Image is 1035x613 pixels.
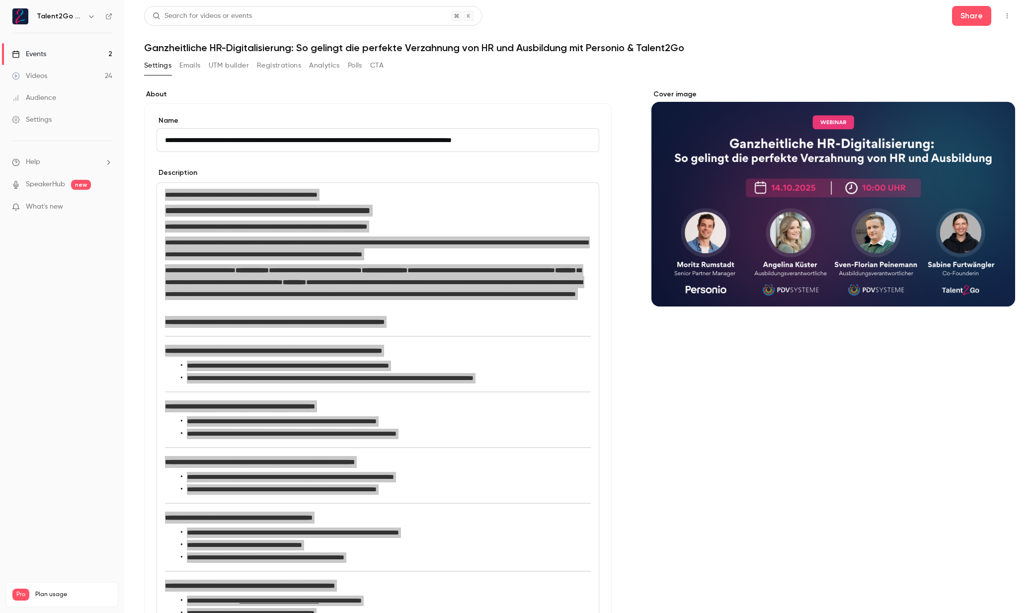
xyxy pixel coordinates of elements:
[71,180,91,190] span: new
[144,42,1015,54] h1: Ganzheitliche HR-Digitalisierung: So gelingt die perfekte Verzahnung von HR und Ausbildung mit Pe...
[12,71,47,81] div: Videos
[12,157,112,167] li: help-dropdown-opener
[144,58,171,74] button: Settings
[370,58,384,74] button: CTA
[257,58,301,74] button: Registrations
[348,58,362,74] button: Polls
[144,89,612,99] label: About
[153,11,252,21] div: Search for videos or events
[651,89,1015,306] section: Cover image
[26,202,63,212] span: What's new
[309,58,340,74] button: Analytics
[952,6,991,26] button: Share
[209,58,249,74] button: UTM builder
[12,49,46,59] div: Events
[12,93,56,103] div: Audience
[12,115,52,125] div: Settings
[651,89,1015,99] label: Cover image
[12,589,29,601] span: Pro
[179,58,200,74] button: Emails
[37,11,83,21] h6: Talent2Go GmbH
[12,8,28,24] img: Talent2Go GmbH
[26,179,65,190] a: SpeakerHub
[35,591,112,599] span: Plan usage
[26,157,40,167] span: Help
[157,116,599,126] label: Name
[157,168,197,178] label: Description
